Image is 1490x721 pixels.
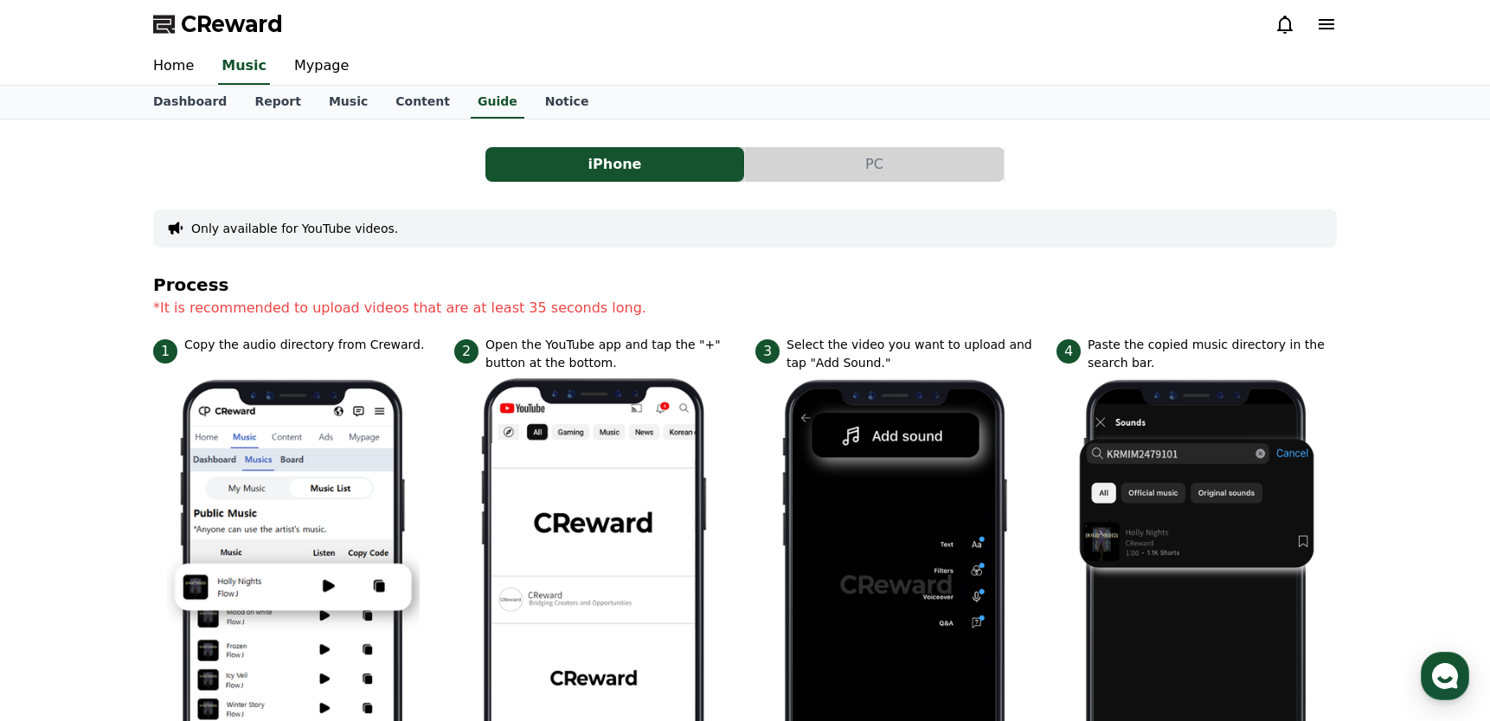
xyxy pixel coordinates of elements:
[144,576,195,589] span: Messages
[184,336,424,354] p: Copy the audio directory from Creward.
[745,147,1005,182] a: PC
[139,86,241,119] a: Dashboard
[1088,336,1337,372] p: Paste the copied music directory in the search bar.
[745,147,1004,182] button: PC
[153,339,177,364] span: 1
[153,10,283,38] a: CReward
[1056,339,1081,364] span: 4
[5,549,114,592] a: Home
[102,500,222,518] span: Start a new chat
[485,147,745,182] a: iPhone
[153,275,1337,294] h4: Process
[191,220,398,237] button: Only available for YouTube videos.
[241,86,315,119] a: Report
[315,86,382,119] a: Music
[454,339,478,364] span: 2
[223,549,332,592] a: Settings
[218,48,270,85] a: Music
[755,339,780,364] span: 3
[153,298,1337,319] p: *It is recommended to upload videos that are at least 35 seconds long.
[485,147,744,182] button: iPhone
[59,78,322,113] div: Hello, This is CReward. Starting from the policy enhancement on the 15th, revenue settlement for ...
[9,55,334,119] a: Creward[DATE] Hello, This is CReward. Starting from the policy enhancement on the 15th, revenue s...
[485,336,735,372] p: Open the YouTube app and tap the "+" button at the bottom.
[471,86,524,119] a: Guide
[256,575,299,589] span: Settings
[382,86,464,119] a: Content
[787,336,1036,372] p: Select the video you want to upload and tap "Add Sound."
[531,86,603,119] a: Notice
[139,48,208,85] a: Home
[124,63,158,77] div: [DATE]
[17,20,119,42] span: Messages
[181,10,283,38] span: CReward
[81,490,261,528] a: Start a new chat
[59,62,115,78] div: Creward
[44,575,74,589] span: Home
[114,549,223,592] a: Messages
[280,48,363,85] a: Mypage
